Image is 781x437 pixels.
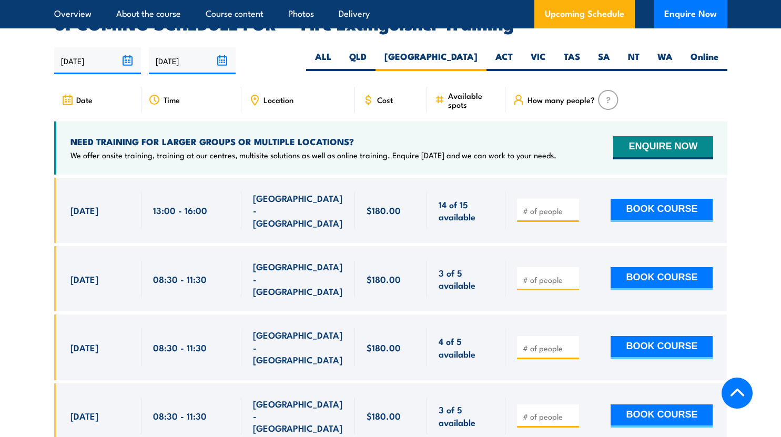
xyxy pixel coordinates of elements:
[253,260,343,297] span: [GEOGRAPHIC_DATA] - [GEOGRAPHIC_DATA]
[70,150,556,160] p: We offer onsite training, training at our centres, multisite solutions as well as online training...
[439,335,494,360] span: 4 of 5 available
[367,273,401,285] span: $180.00
[589,50,619,71] label: SA
[70,410,98,422] span: [DATE]
[523,343,575,353] input: # of people
[263,95,293,104] span: Location
[153,410,207,422] span: 08:30 - 11:30
[340,50,376,71] label: QLD
[439,198,494,223] span: 14 of 15 available
[682,50,727,71] label: Online
[555,50,589,71] label: TAS
[376,50,486,71] label: [GEOGRAPHIC_DATA]
[439,267,494,291] span: 3 of 5 available
[306,50,340,71] label: ALL
[486,50,522,71] label: ACT
[439,403,494,428] span: 3 of 5 available
[54,47,141,74] input: From date
[153,273,207,285] span: 08:30 - 11:30
[611,199,713,222] button: BOOK COURSE
[522,50,555,71] label: VIC
[70,341,98,353] span: [DATE]
[523,275,575,285] input: # of people
[611,404,713,428] button: BOOK COURSE
[367,204,401,216] span: $180.00
[153,204,207,216] span: 13:00 - 16:00
[619,50,648,71] label: NT
[367,410,401,422] span: $180.00
[76,95,93,104] span: Date
[448,91,498,109] span: Available spots
[253,398,343,434] span: [GEOGRAPHIC_DATA] - [GEOGRAPHIC_DATA]
[253,329,343,365] span: [GEOGRAPHIC_DATA] - [GEOGRAPHIC_DATA]
[648,50,682,71] label: WA
[70,273,98,285] span: [DATE]
[367,341,401,353] span: $180.00
[377,95,393,104] span: Cost
[164,95,180,104] span: Time
[611,336,713,359] button: BOOK COURSE
[611,267,713,290] button: BOOK COURSE
[54,16,727,31] h2: UPCOMING SCHEDULE FOR - "Fire Extinguisher Training"
[253,192,343,229] span: [GEOGRAPHIC_DATA] - [GEOGRAPHIC_DATA]
[613,136,713,159] button: ENQUIRE NOW
[523,206,575,216] input: # of people
[70,136,556,147] h4: NEED TRAINING FOR LARGER GROUPS OR MULTIPLE LOCATIONS?
[149,47,236,74] input: To date
[70,204,98,216] span: [DATE]
[528,95,595,104] span: How many people?
[523,411,575,422] input: # of people
[153,341,207,353] span: 08:30 - 11:30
